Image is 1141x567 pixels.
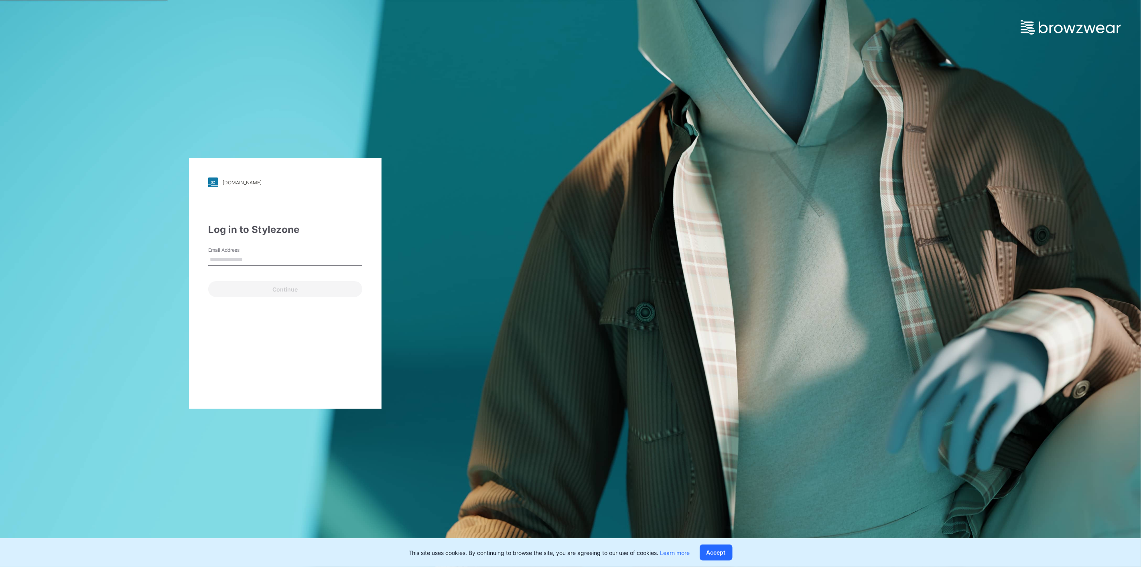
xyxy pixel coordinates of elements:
[208,177,218,187] img: stylezone-logo.562084cfcfab977791bfbf7441f1a819.svg
[208,222,362,237] div: Log in to Stylezone
[208,247,264,254] label: Email Address
[660,549,690,556] a: Learn more
[223,179,262,186] div: [DOMAIN_NAME]
[1021,20,1121,35] img: browzwear-logo.e42bd6dac1945053ebaf764b6aa21510.svg
[208,177,362,187] a: [DOMAIN_NAME]
[409,549,690,557] p: This site uses cookies. By continuing to browse the site, you are agreeing to our use of cookies.
[700,545,733,561] button: Accept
